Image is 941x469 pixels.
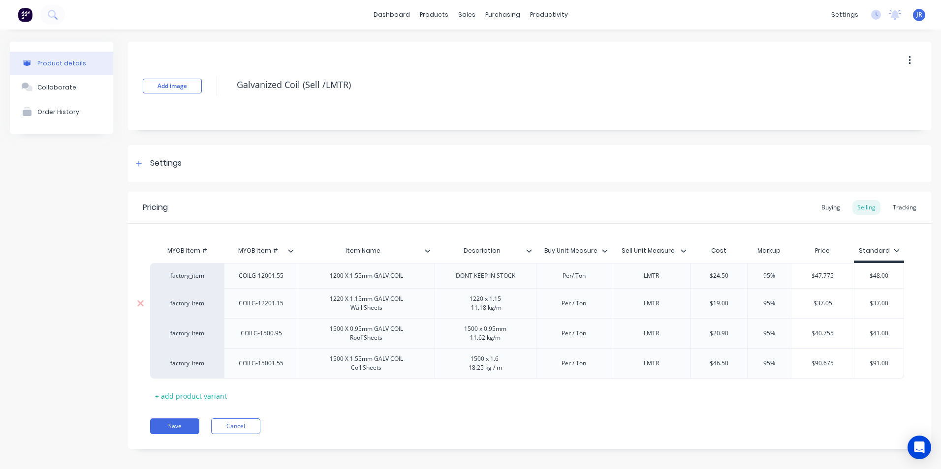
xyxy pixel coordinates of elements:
[854,351,904,376] div: $91.00
[791,264,854,288] div: $47.775
[143,79,202,93] button: Add image
[461,293,510,314] div: 1220 x 1.15 11.18 kg/m
[854,264,904,288] div: $48.00
[888,200,921,215] div: Tracking
[691,351,747,376] div: $46.50
[549,297,598,310] div: Per / Ton
[10,75,113,99] button: Collaborate
[854,321,904,346] div: $41.00
[691,321,747,346] div: $20.90
[448,269,523,282] div: DONT KEEP IN STOCK
[854,291,904,316] div: $37.00
[826,7,863,22] div: settings
[369,7,415,22] a: dashboard
[322,293,411,314] div: 1220 X 1.15mm GALV COIL Wall Sheets
[150,241,224,261] div: MYOB Item #
[211,418,260,434] button: Cancel
[298,238,429,263] div: Item Name
[150,388,232,404] div: + add product variant
[160,329,214,338] div: factory_item
[435,238,530,263] div: Description
[461,352,510,374] div: 1500 x 1.6 18.25 kg / m
[224,238,292,263] div: MYOB Item #
[859,246,900,255] div: Standard
[525,7,573,22] div: productivity
[10,99,113,124] button: Order History
[10,52,113,75] button: Product details
[690,241,747,261] div: Cost
[745,291,794,316] div: 95%
[150,157,182,170] div: Settings
[415,7,453,22] div: products
[549,269,598,282] div: Per/ Ton
[816,200,845,215] div: Buying
[536,241,612,261] div: Buy Unit Measure
[37,84,76,91] div: Collaborate
[791,321,854,346] div: $40.755
[745,321,794,346] div: 95%
[791,291,854,316] div: $37.05
[322,322,411,344] div: 1500 X 0.95mm GALV COIL Roof Sheets
[150,288,904,318] div: factory_itemCOILG-12201.151220 X 1.15mm GALV COIL Wall Sheets1220 x 1.15 11.18 kg/mPer / TonLMTR$...
[160,271,214,280] div: factory_item
[231,297,291,310] div: COILG-12201.15
[37,59,86,67] div: Product details
[37,108,79,116] div: Order History
[536,238,606,263] div: Buy Unit Measure
[232,73,851,96] textarea: Galvanized Coil (Sell /LMTR)
[233,327,290,340] div: COILG-1500.95
[150,318,904,348] div: factory_itemCOILG-1500.951500 X 0.95mm GALV COIL Roof Sheets1500 x 0.95mm 11.62 kg/mPer / TonLMTR...
[453,7,480,22] div: sales
[18,7,32,22] img: Factory
[916,10,922,19] span: JR
[691,291,747,316] div: $19.00
[298,241,435,261] div: Item Name
[745,264,794,288] div: 95%
[480,7,525,22] div: purchasing
[231,357,291,370] div: COILG-15001.55
[224,241,298,261] div: MYOB Item #
[456,322,514,344] div: 1500 x 0.95mm 11.62 kg/m
[322,269,411,282] div: 1200 X 1.55mm GALV COIL
[745,351,794,376] div: 95%
[435,241,536,261] div: Description
[627,269,676,282] div: LMTR
[627,297,676,310] div: LMTR
[322,352,411,374] div: 1500 X 1.55mm GALV COIL Coil Sheets
[150,418,199,434] button: Save
[791,241,854,261] div: Price
[231,269,291,282] div: COILG-12001.55
[143,202,168,213] div: Pricing
[747,241,791,261] div: Markup
[627,357,676,370] div: LMTR
[691,264,747,288] div: $24.50
[627,327,676,340] div: LMTR
[150,263,904,288] div: factory_itemCOILG-12001.551200 X 1.55mm GALV COILDONT KEEP IN STOCKPer/ TonLMTR$24.5095%$47.775$4...
[791,351,854,376] div: $90.675
[612,241,691,261] div: Sell Unit Measure
[150,348,904,379] div: factory_itemCOILG-15001.551500 X 1.55mm GALV COIL Coil Sheets1500 x 1.6 18.25 kg / mPer / TonLMTR...
[908,436,931,459] div: Open Intercom Messenger
[612,238,685,263] div: Sell Unit Measure
[160,299,214,308] div: factory_item
[549,357,598,370] div: Per / Ton
[549,327,598,340] div: Per / Ton
[160,359,214,368] div: factory_item
[852,200,880,215] div: Selling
